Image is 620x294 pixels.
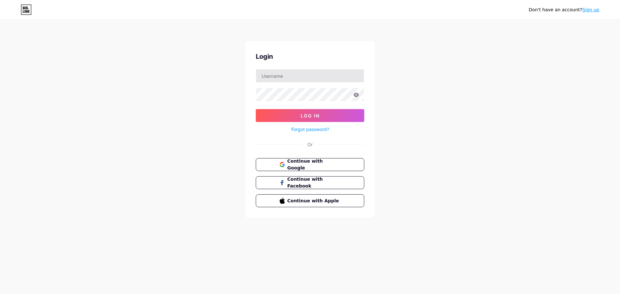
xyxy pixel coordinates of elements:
[291,126,329,133] a: Forgot password?
[287,198,341,204] span: Continue with Apple
[529,6,599,13] div: Don't have an account?
[301,113,320,118] span: Log In
[256,52,364,61] div: Login
[256,176,364,189] button: Continue with Facebook
[287,158,341,171] span: Continue with Google
[307,141,313,148] div: Or
[256,194,364,207] button: Continue with Apple
[287,176,341,189] span: Continue with Facebook
[256,109,364,122] button: Log In
[582,7,599,12] a: Sign up
[256,158,364,171] button: Continue with Google
[256,69,364,82] input: Username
